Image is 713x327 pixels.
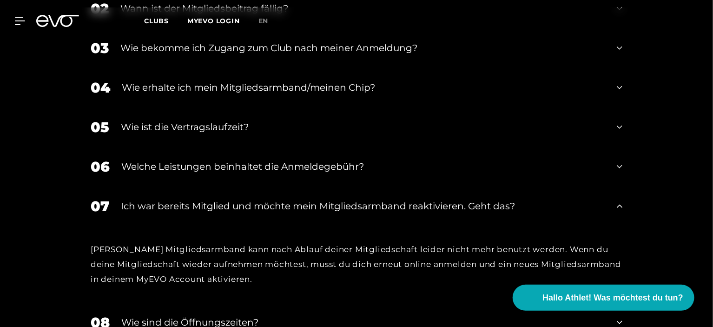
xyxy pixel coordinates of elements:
div: Ich war bereits Mitglied und möchte mein Mitgliedsarmband reaktivieren. Geht das? [121,199,605,213]
div: Welche Leistungen beinhaltet die Anmeldegebühr? [121,160,605,174]
span: Hallo Athlet! Was möchtest du tun? [542,292,683,304]
span: Clubs [144,17,169,25]
div: Wie erhalte ich mein Mitgliedsarmband/meinen Chip? [122,80,605,94]
div: [PERSON_NAME] Mitgliedsarmband kann nach Ablauf deiner Mitgliedschaft leider nicht mehr benutzt w... [91,242,622,287]
button: Hallo Athlet! Was möchtest du tun? [513,285,694,311]
div: Wie bekomme ich Zugang zum Club nach meiner Anmeldung? [120,41,605,55]
div: 07 [91,196,109,217]
div: 05 [91,117,109,138]
div: 03 [91,38,109,59]
div: 06 [91,156,110,177]
div: 04 [91,77,110,98]
span: en [258,17,269,25]
div: Wie ist die Vertragslaufzeit? [121,120,605,134]
a: Clubs [144,16,187,25]
a: en [258,16,280,27]
a: MYEVO LOGIN [187,17,240,25]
